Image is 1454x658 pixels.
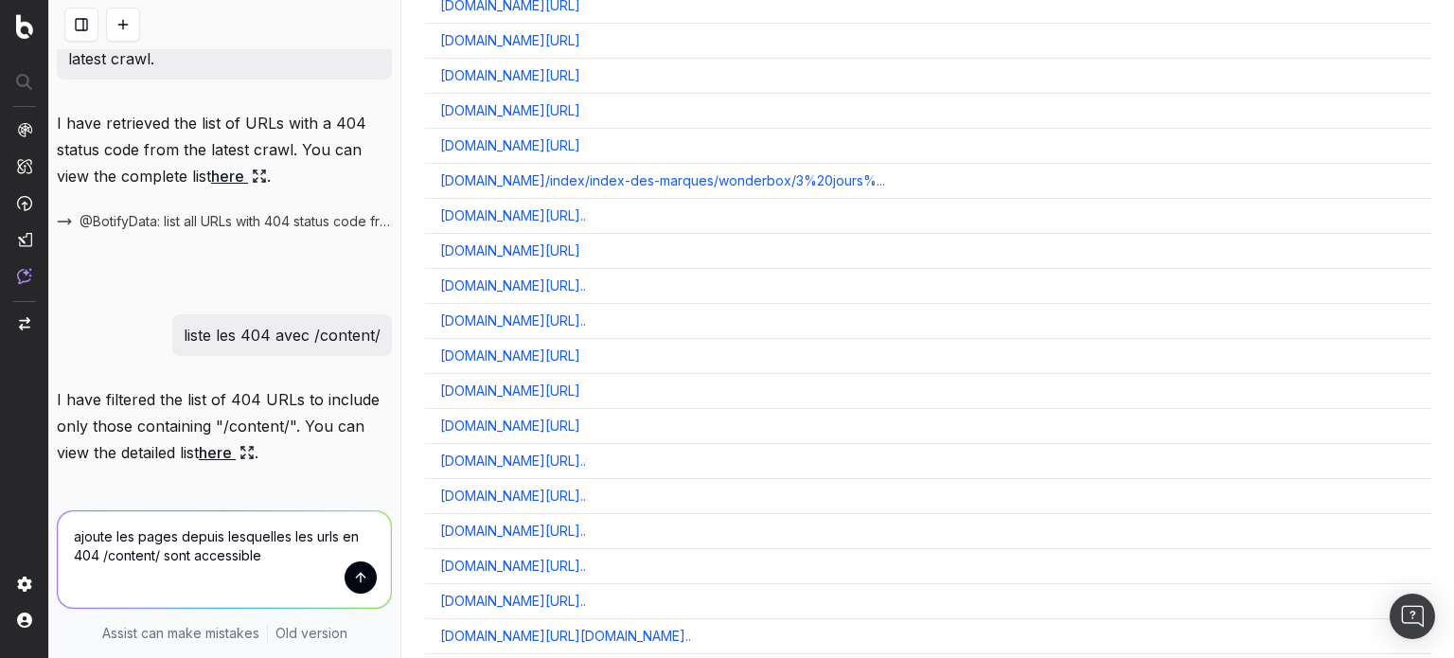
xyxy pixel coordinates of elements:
a: [DOMAIN_NAME]/index/index-des-marques/wonderbox/3%20jours%... [440,171,885,190]
img: Setting [17,577,32,592]
a: [DOMAIN_NAME][URL] [440,66,580,85]
div: Open Intercom Messenger [1390,594,1435,639]
img: Intelligence [17,158,32,174]
img: Botify logo [16,14,33,39]
p: I have filtered the list of 404 URLs to include only those containing "/content/". You can view t... [57,386,392,466]
a: [DOMAIN_NAME][URL] [440,101,580,120]
img: Studio [17,232,32,247]
img: Switch project [19,317,30,330]
a: [DOMAIN_NAME][URL].. [440,592,586,611]
a: [DOMAIN_NAME][URL] [440,417,580,436]
a: [DOMAIN_NAME][URL].. [440,311,586,330]
a: [DOMAIN_NAME][URL].. [440,452,586,471]
p: liste les 404 avec /content/ [184,322,381,348]
img: My account [17,613,32,628]
a: [DOMAIN_NAME][URL].. [440,276,586,295]
a: [DOMAIN_NAME][URL] [440,382,580,400]
a: [DOMAIN_NAME][URL][DOMAIN_NAME].. [440,627,691,646]
a: [DOMAIN_NAME][URL] [440,31,580,50]
a: [DOMAIN_NAME][URL].. [440,487,586,506]
a: here [199,439,255,466]
a: [DOMAIN_NAME][URL] [440,347,580,365]
a: here [211,163,267,189]
img: Assist [17,268,32,284]
p: Assist can make mistakes [102,624,259,643]
button: @BotifyData: list all URLs with 404 status code from the latest crawl [57,212,392,231]
a: Old version [275,624,347,643]
a: [DOMAIN_NAME][URL] [440,136,580,155]
p: I have retrieved the list of URLs with a 404 status code from the latest crawl. You can view the ... [57,110,392,189]
img: Activation [17,195,32,211]
a: [DOMAIN_NAME][URL].. [440,557,586,576]
a: [DOMAIN_NAME][URL].. [440,206,586,225]
img: Analytics [17,122,32,137]
a: [DOMAIN_NAME][URL].. [440,522,586,541]
a: [DOMAIN_NAME][URL] [440,241,580,260]
span: @BotifyData: list all URLs with 404 status code from the latest crawl [80,212,392,231]
textarea: ajoute les pages depuis lesquelles les urls en 404 /content/ sont accessible [58,511,391,608]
